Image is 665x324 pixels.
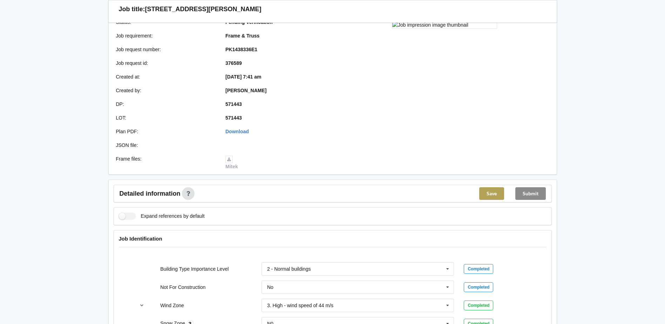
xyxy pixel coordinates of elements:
div: Created by : [111,87,221,94]
b: [DATE] 7:41 am [225,74,261,80]
div: LOT : [111,114,221,121]
div: Job request number : [111,46,221,53]
div: Job requirement : [111,32,221,39]
div: 2 - Normal buildings [267,266,311,271]
span: Detailed information [120,190,181,197]
div: Created at : [111,73,221,80]
button: Save [479,187,504,200]
label: Expand references by default [119,212,205,220]
a: Mitek [225,156,238,169]
div: Completed [464,282,493,292]
h3: [STREET_ADDRESS][PERSON_NAME] [145,5,262,13]
div: Completed [464,301,493,310]
b: Frame & Truss [225,33,259,39]
img: Job impression image thumbnail [392,21,497,29]
div: DP : [111,101,221,108]
b: PK1438336E1 [225,47,257,52]
div: Completed [464,264,493,274]
label: Not For Construction [160,284,205,290]
a: Download [225,129,249,134]
b: 571443 [225,101,242,107]
div: Plan PDF : [111,128,221,135]
b: 571443 [225,115,242,121]
h4: Job Identification [119,235,547,242]
b: [PERSON_NAME] [225,88,266,93]
div: No [267,285,273,290]
button: reference-toggle [135,299,149,312]
label: Wind Zone [160,303,184,308]
b: 376589 [225,60,242,66]
h3: Job title: [119,5,145,13]
div: Frame files : [111,155,221,170]
div: 3. High - wind speed of 44 m/s [267,303,333,308]
div: JSON file : [111,142,221,149]
div: Job request id : [111,60,221,67]
label: Building Type Importance Level [160,266,229,272]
